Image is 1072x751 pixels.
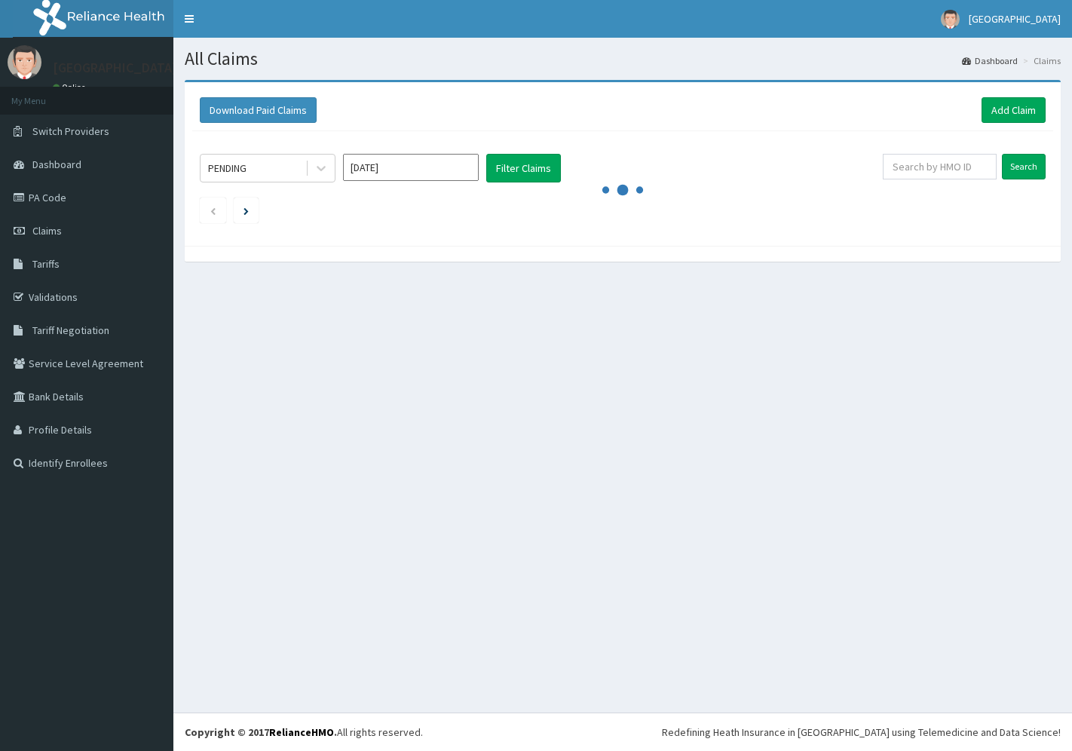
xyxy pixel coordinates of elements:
li: Claims [1019,54,1061,67]
button: Filter Claims [486,154,561,182]
img: User Image [8,45,41,79]
h1: All Claims [185,49,1061,69]
strong: Copyright © 2017 . [185,725,337,739]
span: Switch Providers [32,124,109,138]
a: Previous page [210,204,216,217]
input: Search by HMO ID [883,154,997,179]
svg: audio-loading [600,167,645,213]
span: Claims [32,224,62,238]
footer: All rights reserved. [173,713,1072,751]
a: Add Claim [982,97,1046,123]
a: Next page [243,204,249,217]
p: [GEOGRAPHIC_DATA] [53,61,177,75]
span: Tariff Negotiation [32,323,109,337]
a: Dashboard [962,54,1018,67]
img: User Image [941,10,960,29]
span: Tariffs [32,257,60,271]
a: RelianceHMO [269,725,334,739]
span: [GEOGRAPHIC_DATA] [969,12,1061,26]
input: Search [1002,154,1046,179]
span: Dashboard [32,158,81,171]
div: PENDING [208,161,247,176]
a: Online [53,82,89,93]
div: Redefining Heath Insurance in [GEOGRAPHIC_DATA] using Telemedicine and Data Science! [662,725,1061,740]
button: Download Paid Claims [200,97,317,123]
input: Select Month and Year [343,154,479,181]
